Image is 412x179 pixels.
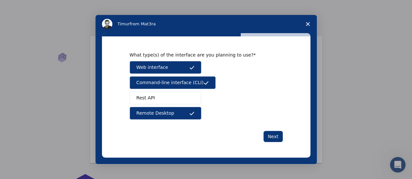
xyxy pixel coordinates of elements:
span: Web interface [136,64,168,71]
button: Remote Desktop [130,107,201,120]
span: Close survey [299,15,317,33]
span: Command-line interface (CLI) [136,79,204,86]
img: Profile image for Timur [102,19,112,29]
span: from Mat3ra [130,21,156,26]
span: Remote Desktop [136,110,174,117]
span: Timur [118,21,130,26]
button: Rest API [130,92,201,104]
button: Next [263,131,283,142]
button: Command-line interface (CLI) [130,76,216,89]
span: Rest API [136,95,155,101]
button: Web interface [130,61,201,74]
span: Support [13,5,36,10]
div: What type(s) of the interface are you planning to use? [130,52,273,58]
